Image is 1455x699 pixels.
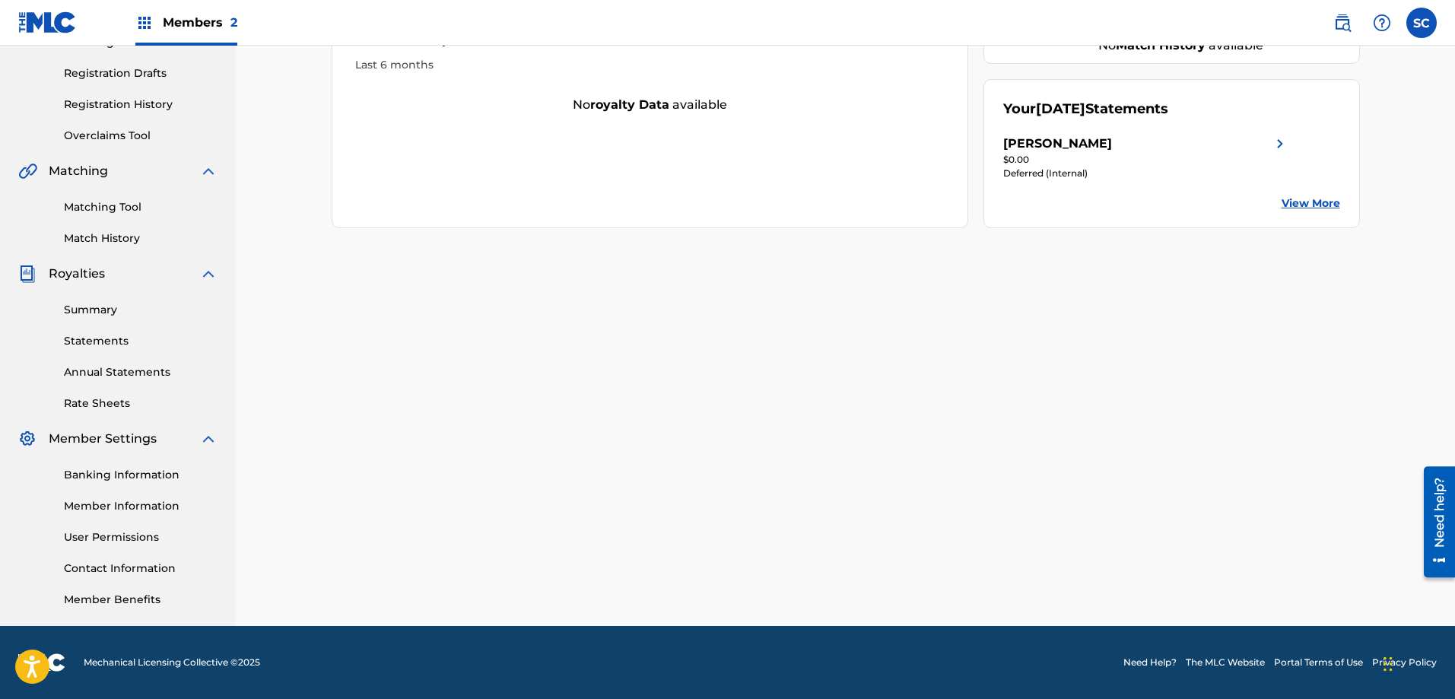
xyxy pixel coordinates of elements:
strong: royalty data [590,97,669,112]
img: Top Rightsholders [135,14,154,32]
a: Annual Statements [64,364,218,380]
img: expand [199,430,218,448]
span: Mechanical Licensing Collective © 2025 [84,656,260,669]
a: Member Information [64,498,218,514]
div: Deferred (Internal) [1003,167,1289,180]
a: Overclaims Tool [64,128,218,144]
a: Banking Information [64,467,218,483]
iframe: Resource Center [1412,461,1455,583]
div: User Menu [1406,8,1437,38]
img: logo [18,653,65,672]
a: Statements [64,333,218,349]
img: help [1373,14,1391,32]
img: Matching [18,162,37,180]
a: Summary [64,302,218,318]
img: search [1333,14,1352,32]
a: Member Benefits [64,592,218,608]
div: Last 6 months [355,57,945,73]
img: MLC Logo [18,11,77,33]
img: Member Settings [18,430,37,448]
a: User Permissions [64,529,218,545]
a: Match History [64,230,218,246]
span: Members [163,14,237,31]
img: expand [199,265,218,283]
a: Need Help? [1123,656,1177,669]
a: View More [1282,195,1340,211]
div: $0.00 [1003,153,1289,167]
div: Widget de chat [1379,626,1455,699]
div: [PERSON_NAME] [1003,135,1112,153]
a: Registration Drafts [64,65,218,81]
span: Royalties [49,265,105,283]
img: Royalties [18,265,37,283]
div: Help [1367,8,1397,38]
a: Contact Information [64,561,218,577]
a: Rate Sheets [64,396,218,411]
a: Portal Terms of Use [1274,656,1363,669]
a: Matching Tool [64,199,218,215]
a: Registration History [64,97,218,113]
span: Member Settings [49,430,157,448]
img: expand [199,162,218,180]
span: Matching [49,162,108,180]
iframe: Chat Widget [1379,626,1455,699]
div: Your Statements [1003,99,1168,119]
a: The MLC Website [1186,656,1265,669]
span: 2 [230,15,237,30]
span: [DATE] [1036,100,1085,117]
div: No available [1022,37,1340,55]
div: No available [332,96,968,114]
a: [PERSON_NAME]right chevron icon$0.00Deferred (Internal) [1003,135,1289,180]
a: Privacy Policy [1372,656,1437,669]
a: Public Search [1327,8,1358,38]
img: right chevron icon [1271,135,1289,153]
div: Arrastrar [1384,641,1393,687]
